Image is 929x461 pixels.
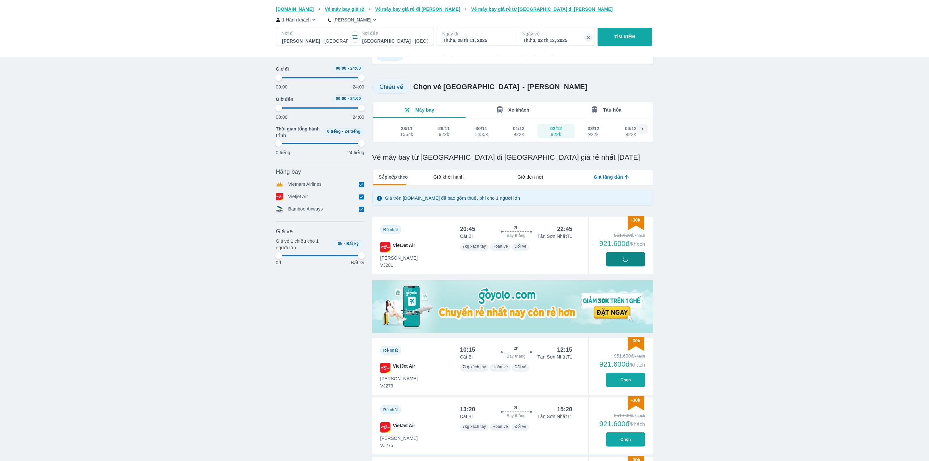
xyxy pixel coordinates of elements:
[599,360,645,368] div: 921.600đ
[276,168,301,176] span: Hãng bay
[393,242,415,252] span: VietJet Air
[383,227,398,232] span: Rẻ nhất
[463,424,486,429] span: 7kg xách tay
[288,206,323,213] p: Bamboo Airways
[615,34,635,40] p: TÌM KIẾM
[372,153,653,162] h1: Vé máy bay từ [GEOGRAPHIC_DATA] đi [GEOGRAPHIC_DATA] giá rẻ nhất [DATE]
[514,424,526,429] span: Đổi vé
[348,66,349,71] span: -
[537,233,572,239] p: Tân Sơn Nhất T1
[342,129,343,134] span: -
[346,241,359,246] span: Bất kỳ
[288,181,322,188] p: Vietnam Airlines
[557,405,572,413] div: 15:20
[276,238,330,251] p: Giá vé 1 chiều cho 1 người lớn
[380,262,418,268] span: VJ281
[493,244,508,249] span: Hoàn vé
[380,442,418,449] span: VJ275
[333,17,371,23] p: [PERSON_NAME]
[443,37,509,44] div: Thứ 6, 28 th 11, 2025
[460,346,475,354] div: 10:15
[537,413,572,420] p: Tân Sơn Nhất T1
[383,348,398,353] span: Rẻ nhất
[362,30,429,36] p: Nơi đến
[380,422,391,433] img: VJ
[276,149,290,156] p: 0 tiếng
[557,346,572,354] div: 12:15
[514,365,526,369] span: Đổi vé
[537,354,572,360] p: Tân Sơn Nhất T1
[276,126,321,139] span: Thời gian tổng hành trình
[606,373,645,387] button: Chọn
[350,96,361,101] span: 24:00
[383,408,398,412] span: Rẻ nhất
[599,420,645,428] div: 921.600đ
[599,240,645,248] div: 921.600đ
[336,96,347,101] span: 00:00
[588,132,599,137] div: 922k
[276,96,294,102] span: Giờ đến
[328,16,378,23] button: [PERSON_NAME]
[276,7,314,12] span: [DOMAIN_NAME]
[513,125,525,132] div: 01/12
[630,241,645,247] span: /khách
[401,125,413,132] div: 28/11
[475,132,488,137] div: 1455k
[628,216,644,230] img: discount
[375,7,460,12] span: Vé máy bay giá rẻ đi [PERSON_NAME]
[276,114,288,120] p: 00:00
[388,124,637,138] div: scrollable day and price
[625,132,636,137] div: 922k
[514,405,518,411] span: 2h
[509,107,529,113] span: Xe khách
[523,37,589,44] div: Thứ 3, 02 th 12, 2025
[276,16,318,23] button: 1 Hành khách
[631,217,640,223] span: -30k
[599,353,645,359] div: 951.600đ
[433,174,464,180] span: Giờ khởi hành
[379,84,403,90] span: Chiều về
[416,107,434,113] span: Máy bay
[393,422,415,433] span: VietJet Air
[380,363,391,373] img: VJ
[276,84,288,90] p: 00:00
[599,232,645,238] div: 951.600đ
[630,362,645,368] span: /khách
[380,435,418,441] span: [PERSON_NAME]
[276,227,293,235] span: Giá vé
[276,259,281,266] p: 0đ
[514,225,518,230] span: 2h
[380,255,418,261] span: [PERSON_NAME]
[288,193,308,200] p: Vietjet Air
[413,82,587,91] span: Chọn vé [GEOGRAPHIC_DATA] [PERSON_NAME]
[513,132,524,137] div: 922k
[598,28,652,46] button: TÌM KIẾM
[400,132,413,137] div: 1564k
[282,17,311,23] p: 1 Hành khách
[348,96,349,101] span: -
[372,280,653,333] img: media-0
[442,31,509,37] p: Ngày đi
[631,338,640,343] span: -30k
[276,6,653,12] nav: breadcrumb
[551,125,562,132] div: 02/12
[476,125,487,132] div: 30/11
[557,225,572,233] div: 22:45
[599,412,645,419] div: 951.600đ
[338,241,342,246] span: 0k
[327,129,341,134] span: 0 tiếng
[325,7,365,12] span: Vé máy bay giá rẻ
[393,363,415,373] span: VietJet Air
[460,405,475,413] div: 13:20
[463,365,486,369] span: 7kg xách tay
[603,107,622,113] span: Tàu hỏa
[460,354,473,360] p: Cát Bi
[408,170,653,184] div: lab API tabs example
[631,398,640,403] span: -30k
[493,365,508,369] span: Hoàn vé
[347,149,364,156] p: 24 tiếng
[628,396,644,410] img: discount
[630,422,645,427] span: /khách
[276,66,289,72] span: Giờ đi
[588,125,600,132] div: 03/12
